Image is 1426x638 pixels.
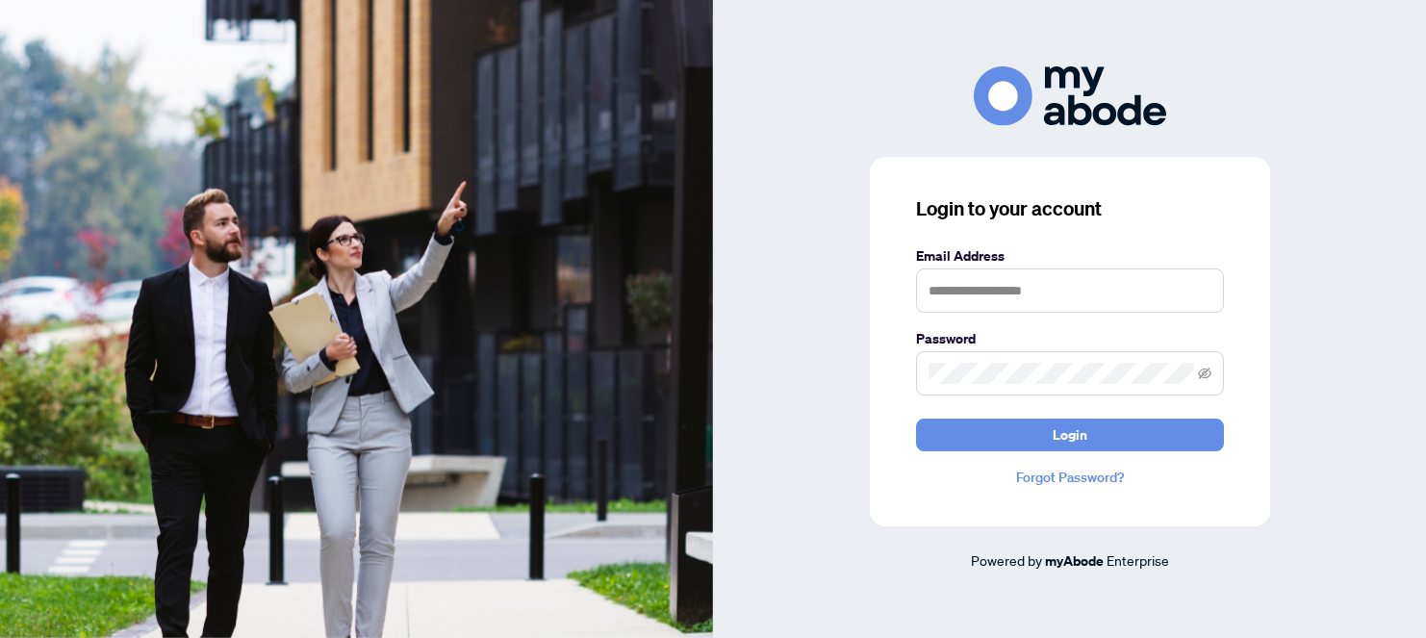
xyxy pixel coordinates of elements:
span: Enterprise [1107,551,1169,569]
h3: Login to your account [916,195,1224,222]
span: Powered by [971,551,1042,569]
button: Login [916,419,1224,451]
a: myAbode [1045,550,1104,572]
img: ma-logo [974,66,1166,125]
label: Email Address [916,245,1224,267]
span: Login [1053,420,1087,450]
span: eye-invisible [1198,367,1211,380]
label: Password [916,328,1224,349]
a: Forgot Password? [916,467,1224,488]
